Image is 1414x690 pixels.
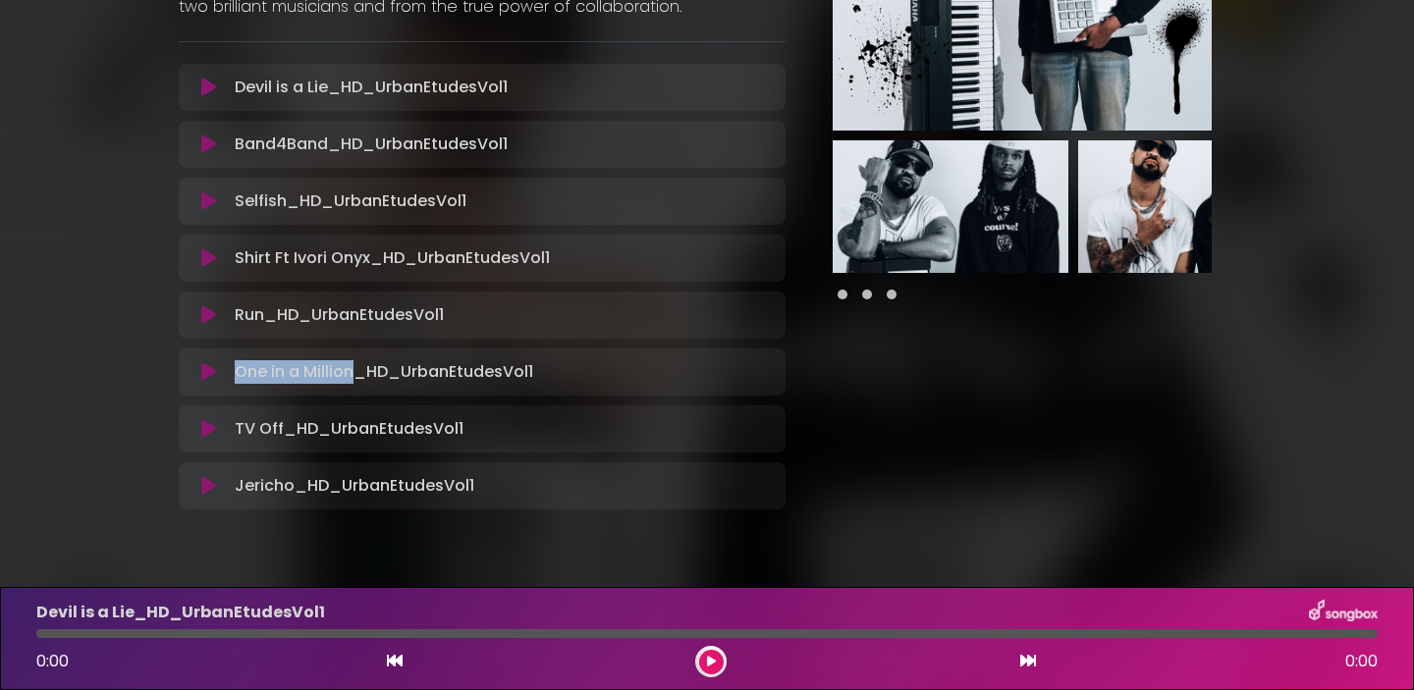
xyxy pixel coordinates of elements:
[235,246,550,270] p: Shirt Ft Ivori Onyx_HD_UrbanEtudesVol1
[235,189,466,213] p: Selfish_HD_UrbanEtudesVol1
[235,417,463,441] p: TV Off_HD_UrbanEtudesVol1
[235,360,533,384] p: One in a Million_HD_UrbanEtudesVol1
[235,76,508,99] p: Devil is a Lie_HD_UrbanEtudesVol1
[235,133,508,156] p: Band4Band_HD_UrbanEtudesVol1
[833,140,1068,273] img: ENOa5DGjSLO2rmeeJziB
[235,474,474,498] p: Jericho_HD_UrbanEtudesVol1
[235,303,444,327] p: Run_HD_UrbanEtudesVol1
[1078,140,1314,273] img: L6vquRBvSmOaEv2ykAGE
